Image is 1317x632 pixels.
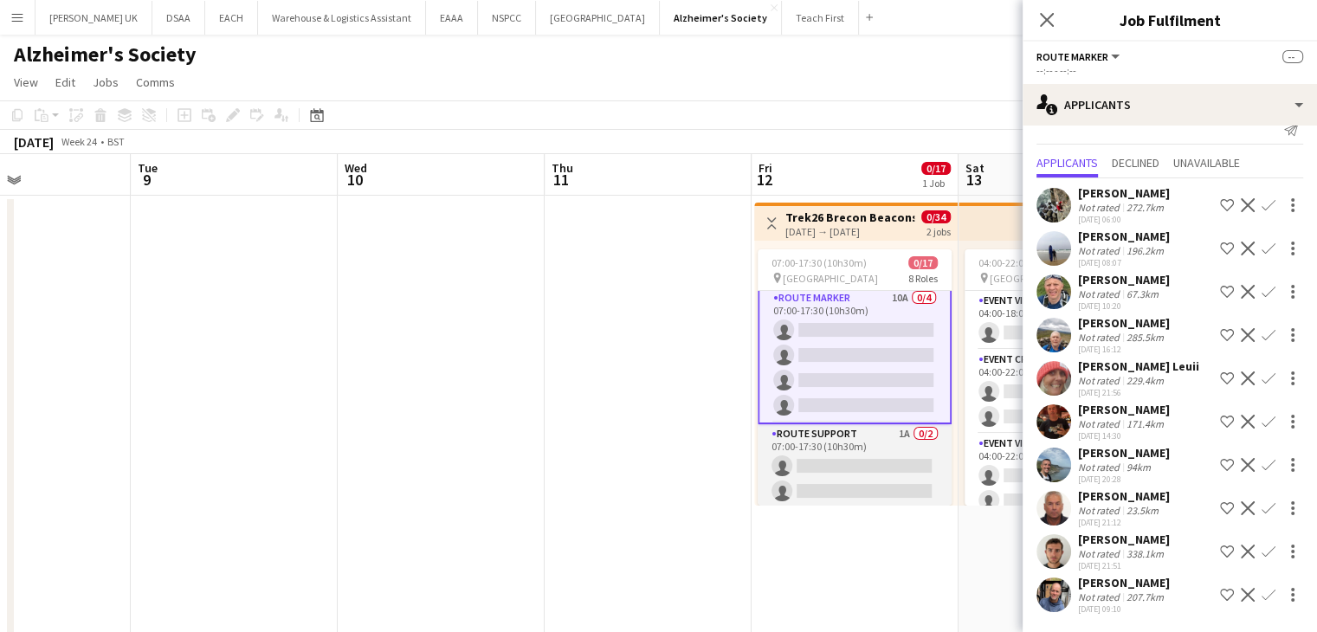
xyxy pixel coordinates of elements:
[1078,185,1170,201] div: [PERSON_NAME]
[921,210,951,223] span: 0/34
[1078,547,1123,560] div: Not rated
[1078,532,1170,547] div: [PERSON_NAME]
[1078,244,1123,257] div: Not rated
[1123,590,1167,603] div: 207.7km
[1078,603,1170,615] div: [DATE] 09:10
[1078,214,1170,225] div: [DATE] 06:00
[136,74,175,90] span: Comms
[965,434,1159,543] app-card-role: Event Village Support2A0/304:00-22:00 (18h)
[1078,461,1123,474] div: Not rated
[1078,358,1199,374] div: [PERSON_NAME] Leuii
[926,223,951,238] div: 2 jobs
[1078,474,1170,485] div: [DATE] 20:28
[342,170,367,190] span: 10
[1123,504,1162,517] div: 23.5km
[908,256,938,269] span: 0/17
[1078,517,1170,528] div: [DATE] 21:12
[990,272,1085,285] span: [GEOGRAPHIC_DATA]
[36,1,152,35] button: [PERSON_NAME] UK
[1078,315,1170,331] div: [PERSON_NAME]
[129,71,182,94] a: Comms
[1123,547,1167,560] div: 338.1km
[135,170,158,190] span: 9
[549,170,573,190] span: 11
[1078,374,1123,387] div: Not rated
[1078,504,1123,517] div: Not rated
[14,133,54,151] div: [DATE]
[1078,402,1170,417] div: [PERSON_NAME]
[1078,488,1170,504] div: [PERSON_NAME]
[14,42,197,68] h1: Alzheimer's Society
[1078,300,1170,312] div: [DATE] 10:20
[908,272,938,285] span: 8 Roles
[57,135,100,148] span: Week 24
[965,249,1159,506] app-job-card: 04:00-22:00 (18h)0/17 [GEOGRAPHIC_DATA]8 RolesEvent Village Manager1A0/104:00-18:00 (14h) Event C...
[1036,50,1108,63] span: Route Marker
[1112,157,1159,169] span: Declined
[965,291,1159,350] app-card-role: Event Village Manager1A0/104:00-18:00 (14h)
[758,424,952,508] app-card-role: Route Support1A0/207:00-17:30 (10h30m)
[1023,9,1317,31] h3: Job Fulfilment
[758,249,952,506] app-job-card: 07:00-17:30 (10h30m)0/17 [GEOGRAPHIC_DATA]8 Roles07:00-17:30 (10h30m) Route Marker10A0/407:00-17:...
[1078,575,1170,590] div: [PERSON_NAME]
[205,1,258,35] button: EACH
[1078,417,1123,430] div: Not rated
[785,210,914,225] h3: Trek26 Brecon Beacons
[1036,64,1303,77] div: --:-- - --:--
[1078,229,1170,244] div: [PERSON_NAME]
[48,71,82,94] a: Edit
[93,74,119,90] span: Jobs
[1078,590,1123,603] div: Not rated
[1078,287,1123,300] div: Not rated
[756,170,772,190] span: 12
[771,256,867,269] span: 07:00-17:30 (10h30m)
[782,1,859,35] button: Teach First
[1078,257,1170,268] div: [DATE] 08:07
[965,160,985,176] span: Sat
[1036,157,1098,169] span: Applicants
[1078,344,1170,355] div: [DATE] 16:12
[138,160,158,176] span: Tue
[785,225,914,238] div: [DATE] → [DATE]
[1036,50,1122,63] button: Route Marker
[963,170,985,190] span: 13
[1123,201,1167,214] div: 272.7km
[478,1,536,35] button: NSPCC
[1078,560,1170,571] div: [DATE] 21:51
[107,135,125,148] div: BST
[921,162,951,175] span: 0/17
[1078,272,1170,287] div: [PERSON_NAME]
[536,1,660,35] button: [GEOGRAPHIC_DATA]
[1023,84,1317,126] div: Applicants
[1123,287,1162,300] div: 67.3km
[1123,417,1167,430] div: 171.4km
[258,1,426,35] button: Warehouse & Logistics Assistant
[1078,201,1123,214] div: Not rated
[552,160,573,176] span: Thu
[426,1,478,35] button: EAAA
[1123,244,1167,257] div: 196.2km
[758,287,952,424] app-card-role: Route Marker10A0/407:00-17:30 (10h30m)
[978,256,1054,269] span: 04:00-22:00 (18h)
[86,71,126,94] a: Jobs
[922,177,950,190] div: 1 Job
[1123,331,1167,344] div: 285.5km
[152,1,205,35] button: DSAA
[7,71,45,94] a: View
[1078,430,1170,442] div: [DATE] 14:30
[660,1,782,35] button: Alzheimer's Society
[1173,157,1240,169] span: Unavailable
[1282,50,1303,63] span: --
[345,160,367,176] span: Wed
[759,160,772,176] span: Fri
[55,74,75,90] span: Edit
[1078,445,1170,461] div: [PERSON_NAME]
[965,350,1159,434] app-card-role: Event Crew3A0/204:00-22:00 (18h)
[14,74,38,90] span: View
[1123,461,1154,474] div: 94km
[1078,331,1123,344] div: Not rated
[1078,387,1199,398] div: [DATE] 21:56
[1123,374,1167,387] div: 229.4km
